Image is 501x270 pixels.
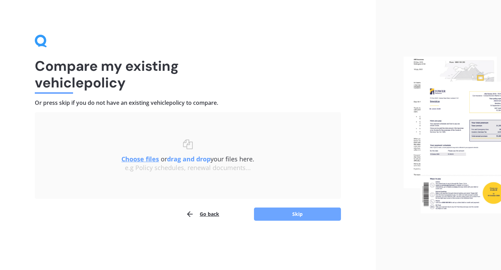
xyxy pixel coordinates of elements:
b: drag and drop [167,155,210,163]
u: Choose files [121,155,159,163]
h1: Compare my existing vehicle policy [35,58,341,91]
h4: Or press skip if you do not have an existing vehicle policy to compare. [35,99,341,107]
span: or your files here. [121,155,254,163]
button: Go back [186,207,219,221]
img: files.webp [404,57,501,213]
button: Skip [254,208,341,221]
div: e.g Policy schedules, renewal documents... [49,164,327,172]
